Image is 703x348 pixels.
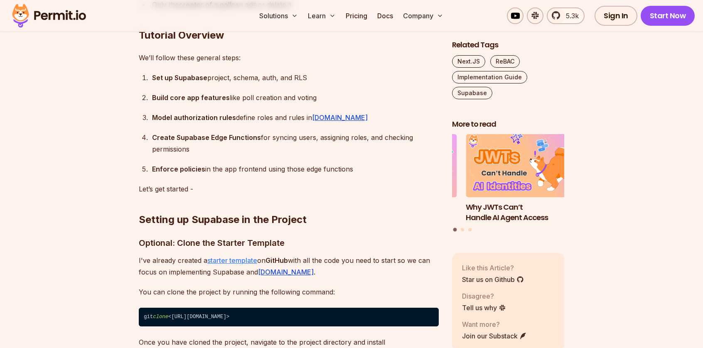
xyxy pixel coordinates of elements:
[462,274,524,284] a: Star us on Github
[8,2,90,30] img: Permit logo
[400,7,447,24] button: Company
[490,55,520,68] a: ReBAC
[152,163,439,175] div: in the app frontend using those edge functions
[139,308,439,327] code: git <[URL][DOMAIN_NAME]>
[452,40,564,50] h2: Related Tags
[466,135,578,198] img: Why JWTs Can’t Handle AI Agent Access
[207,256,257,265] a: starter template
[452,55,485,68] a: Next.JS
[452,135,564,233] div: Posts
[641,6,695,26] a: Start Now
[466,135,578,223] li: 1 of 3
[139,183,439,195] p: Let’s get started -
[468,228,472,232] button: Go to slide 3
[466,202,578,223] h3: Why JWTs Can’t Handle AI Agent Access
[152,74,207,82] strong: Set up Supabase
[595,6,637,26] a: Sign In
[152,132,439,155] div: for syncing users, assigning roles, and checking permissions
[152,92,439,103] div: like poll creation and voting
[374,7,396,24] a: Docs
[152,133,261,142] strong: Create Supabase Edge Functions
[342,7,371,24] a: Pricing
[139,286,439,298] p: You can clone the project by running the following command:
[345,135,457,198] img: Implementing Multi-Tenant RBAC in Nuxt.js
[462,291,506,301] p: Disagree?
[452,119,564,130] h2: More to read
[461,228,464,232] button: Go to slide 2
[305,7,339,24] button: Learn
[152,72,439,83] div: project, schema, auth, and RLS
[462,319,527,329] p: Want more?
[139,213,307,225] strong: Setting up Supabase in the Project
[153,314,168,320] span: clone
[453,228,457,232] button: Go to slide 1
[561,11,579,21] span: 5.3k
[139,236,439,250] h3: Optional: Clone the Starter Template
[547,7,585,24] a: 5.3k
[258,268,314,276] a: [DOMAIN_NAME]
[256,7,301,24] button: Solutions
[462,331,527,341] a: Join our Substack
[462,303,506,313] a: Tell us why
[139,255,439,278] p: I've already created a on with all the code you need to start so we can focus on implementing Sup...
[345,135,457,223] li: 3 of 3
[312,113,368,122] a: [DOMAIN_NAME]
[152,165,205,173] strong: Enforce policies
[139,52,439,64] p: We’ll follow these general steps:
[452,71,527,83] a: Implementation Guide
[152,112,439,123] div: define roles and rules in
[152,93,230,102] strong: Build core app features
[452,87,492,99] a: Supabase
[265,256,288,265] strong: GitHub
[462,263,524,273] p: Like this Article?
[345,202,457,223] h3: Implementing Multi-Tenant RBAC in Nuxt.js
[152,113,236,122] strong: Model authorization rules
